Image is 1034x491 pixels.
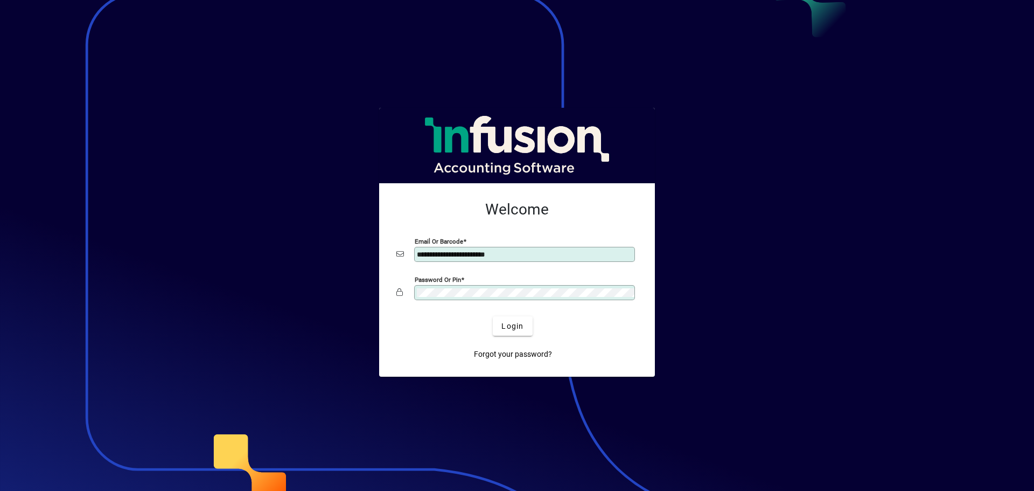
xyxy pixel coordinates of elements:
[415,238,463,245] mat-label: Email or Barcode
[396,200,638,219] h2: Welcome
[415,276,461,283] mat-label: Password or Pin
[501,321,523,332] span: Login
[474,349,552,360] span: Forgot your password?
[470,344,556,364] a: Forgot your password?
[493,316,532,336] button: Login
